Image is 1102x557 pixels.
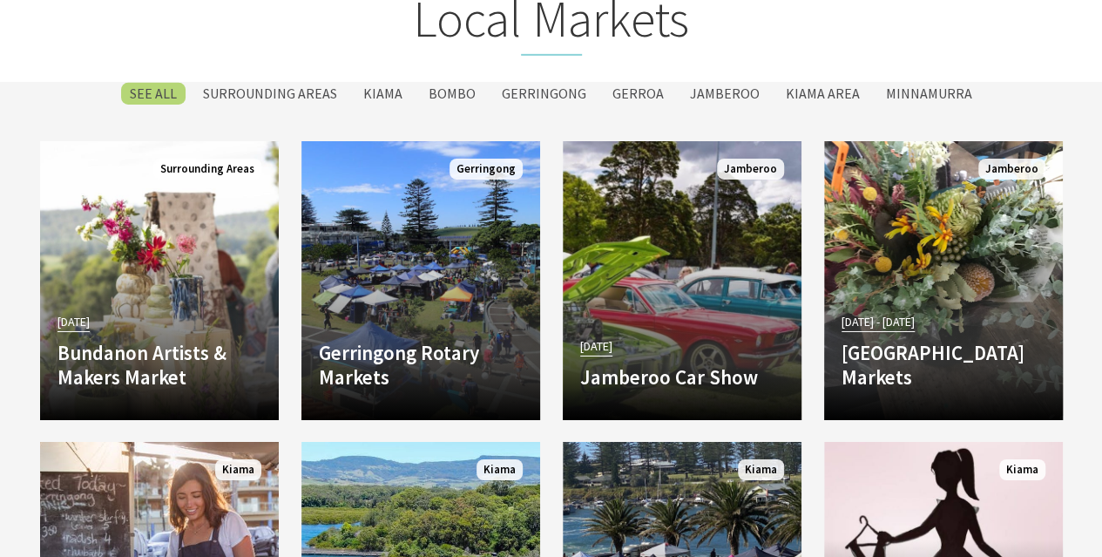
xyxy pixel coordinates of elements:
[477,459,523,481] span: Kiama
[301,141,540,420] a: Gerringong Rotary Markets Gerringong
[450,159,523,180] span: Gerringong
[580,336,612,357] span: [DATE]
[580,365,784,390] h4: Jamberoo Car Show
[194,83,346,105] label: Surrounding Areas
[999,459,1045,481] span: Kiama
[493,83,595,105] label: Gerringong
[57,312,90,332] span: [DATE]
[57,341,261,389] h4: Bundanon Artists & Makers Market
[420,83,484,105] label: Bombo
[777,83,869,105] label: Kiama Area
[978,159,1045,180] span: Jamberoo
[717,159,784,180] span: Jamberoo
[604,83,673,105] label: Gerroa
[824,141,1063,420] a: [DATE] - [DATE] [GEOGRAPHIC_DATA] Markets Jamberoo
[215,459,261,481] span: Kiama
[355,83,411,105] label: Kiama
[319,341,523,389] h4: Gerringong Rotary Markets
[842,312,915,332] span: [DATE] - [DATE]
[842,341,1045,389] h4: [GEOGRAPHIC_DATA] Markets
[681,83,768,105] label: Jamberoo
[563,141,801,420] a: [DATE] Jamberoo Car Show Jamberoo
[153,159,261,180] span: Surrounding Areas
[121,83,186,105] label: SEE All
[738,459,784,481] span: Kiama
[40,141,279,420] a: [DATE] Bundanon Artists & Makers Market Surrounding Areas
[877,83,981,105] label: Minnamurra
